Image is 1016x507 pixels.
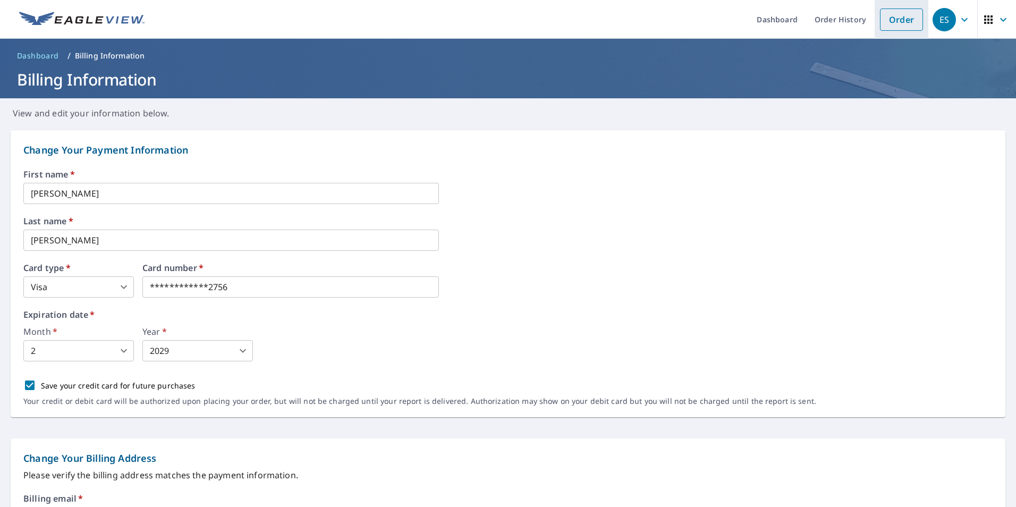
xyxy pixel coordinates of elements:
label: First name [23,170,993,179]
label: Month [23,327,134,336]
label: Billing email [23,494,83,503]
nav: breadcrumb [13,47,1003,64]
p: Change Your Billing Address [23,451,993,466]
span: Dashboard [17,50,59,61]
label: Card type [23,264,134,272]
div: ES [933,8,956,31]
div: 2 [23,340,134,361]
div: Visa [23,276,134,298]
p: Change Your Payment Information [23,143,993,157]
p: Save your credit card for future purchases [41,380,196,391]
label: Year [142,327,253,336]
p: Your credit or debit card will be authorized upon placing your order, but will not be charged unt... [23,396,816,406]
label: Expiration date [23,310,993,319]
div: 2029 [142,340,253,361]
label: Card number [142,264,439,272]
p: Billing Information [75,50,145,61]
label: Last name [23,217,993,225]
a: Order [880,9,923,31]
li: / [67,49,71,62]
a: Dashboard [13,47,63,64]
p: Please verify the billing address matches the payment information. [23,469,993,481]
img: EV Logo [19,12,145,28]
h1: Billing Information [13,69,1003,90]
